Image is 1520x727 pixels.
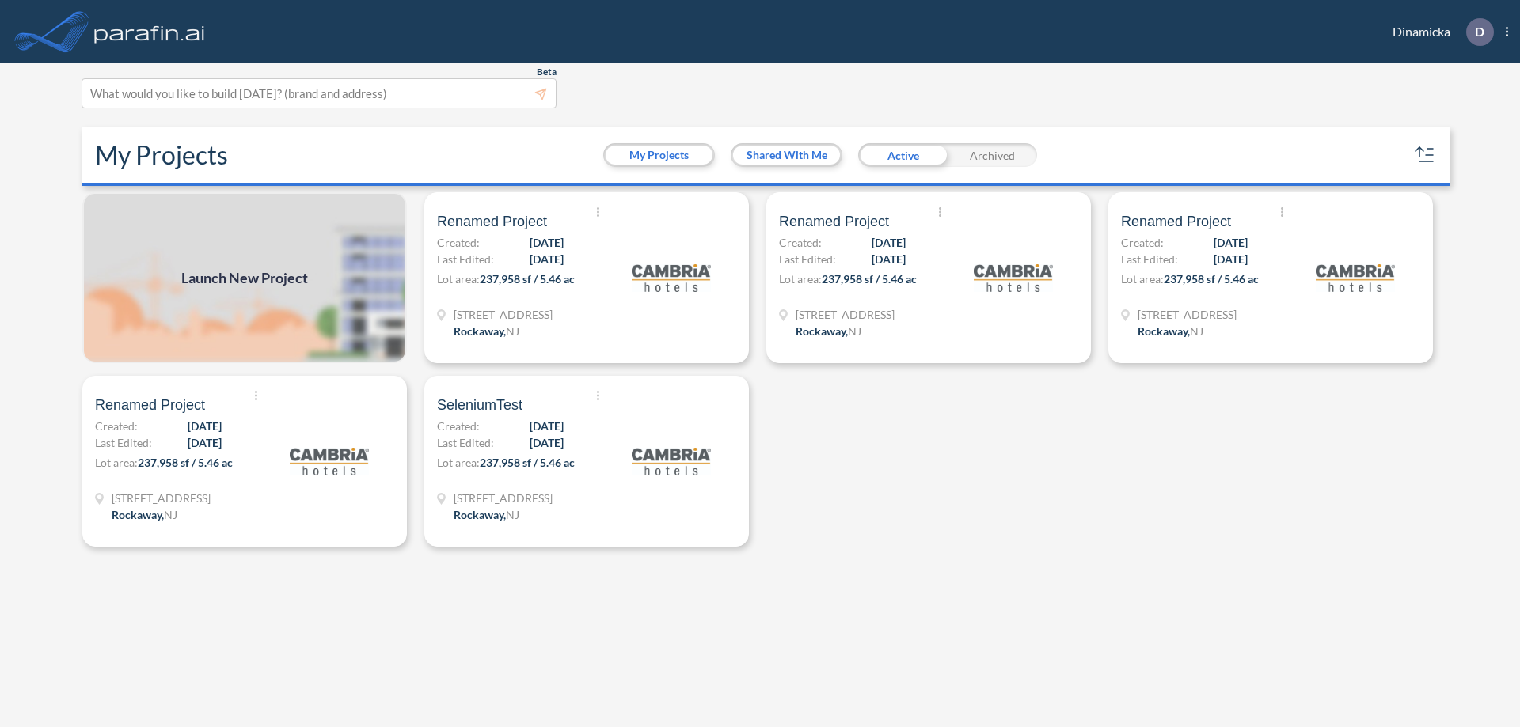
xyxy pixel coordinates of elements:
span: Lot area: [779,272,822,286]
img: logo [1316,238,1395,317]
span: 321 Mt Hope Ave [454,490,553,506]
p: D [1475,25,1484,39]
span: [DATE] [530,434,564,451]
button: My Projects [606,146,712,165]
span: Rockaway , [454,324,506,338]
img: add [82,192,407,363]
span: [DATE] [530,418,564,434]
span: [DATE] [872,234,906,251]
span: NJ [506,508,519,521]
div: Dinamicka [1369,18,1508,46]
span: 237,958 sf / 5.46 ac [480,456,575,469]
button: sort [1412,142,1438,168]
span: 237,958 sf / 5.46 ac [822,272,917,286]
span: 321 Mt Hope Ave [796,306,895,323]
div: Rockaway, NJ [1138,323,1203,339]
span: SeleniumTest [437,396,522,415]
img: logo [974,238,1053,317]
span: NJ [506,324,519,338]
span: Renamed Project [779,212,889,231]
div: Active [858,143,948,167]
span: NJ [848,324,861,338]
img: logo [632,422,711,501]
div: Rockaway, NJ [796,323,861,339]
span: [DATE] [1214,251,1248,267]
span: Last Edited: [779,251,836,267]
span: 237,958 sf / 5.46 ac [1164,272,1259,286]
span: NJ [1190,324,1203,338]
span: Last Edited: [437,434,494,451]
span: [DATE] [530,234,564,251]
span: 321 Mt Hope Ave [1138,306,1237,323]
span: Created: [437,418,480,434]
button: Shared With Me [733,146,840,165]
span: Created: [437,234,480,251]
span: Renamed Project [1121,212,1231,231]
span: 237,958 sf / 5.46 ac [138,456,233,469]
img: logo [632,238,711,317]
span: Last Edited: [1121,251,1178,267]
a: Launch New Project [82,192,407,363]
span: Lot area: [437,272,480,286]
div: Rockaway, NJ [454,323,519,339]
div: Rockaway, NJ [454,506,519,523]
span: Beta [537,66,557,78]
span: Lot area: [1121,272,1164,286]
span: 321 Mt Hope Ave [112,490,211,506]
span: Lot area: [437,456,480,469]
img: logo [290,422,369,501]
span: [DATE] [530,251,564,267]
img: logo [91,16,208,47]
span: 321 Mt Hope Ave [454,306,553,323]
span: Renamed Project [95,396,205,415]
div: Rockaway, NJ [112,506,177,523]
span: Rockaway , [454,508,506,521]
span: [DATE] [1214,234,1248,251]
span: Created: [1121,234,1164,251]
span: Renamed Project [437,212,547,231]
span: [DATE] [188,434,222,451]
span: Rockaway , [112,508,164,521]
span: NJ [164,508,177,521]
span: Created: [95,418,138,434]
span: Launch New Project [181,267,308,289]
span: 237,958 sf / 5.46 ac [480,272,575,286]
h2: My Projects [95,140,228,170]
span: Lot area: [95,456,138,469]
span: Last Edited: [437,251,494,267]
span: [DATE] [872,251,906,267]
span: Rockaway , [796,324,848,338]
span: Created: [779,234,822,251]
span: [DATE] [188,418,222,434]
span: Rockaway , [1138,324,1190,338]
div: Archived [948,143,1037,167]
span: Last Edited: [95,434,152,451]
